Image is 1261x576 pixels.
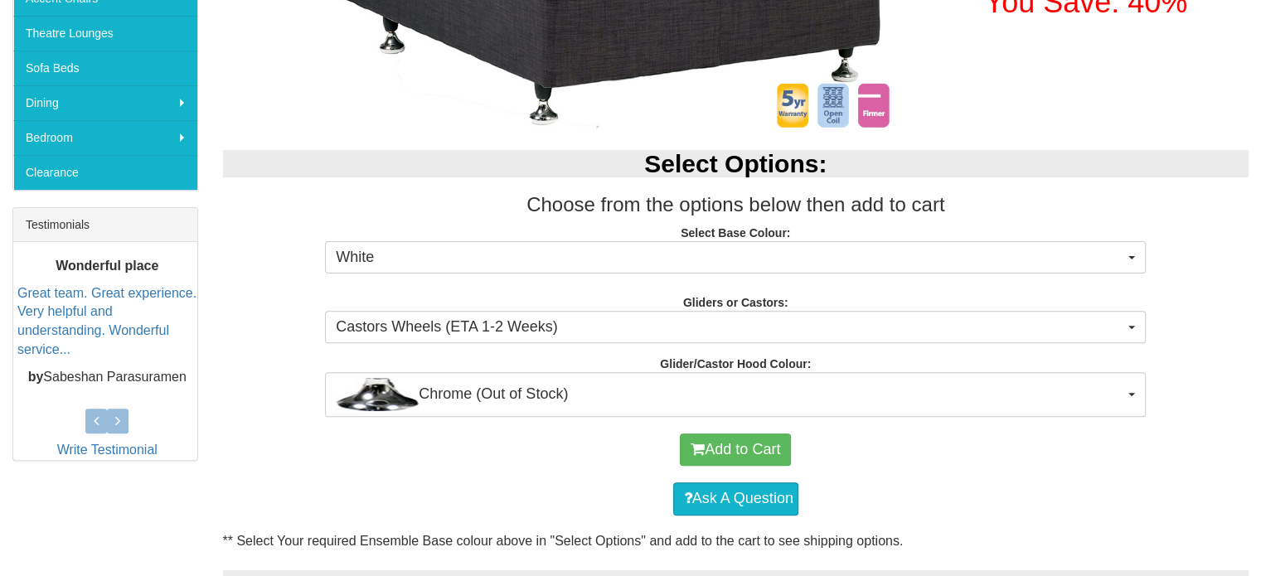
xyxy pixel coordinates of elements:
[13,85,197,120] a: Dining
[56,258,158,272] b: Wonderful place
[336,247,1124,269] span: White
[336,378,419,411] img: Chrome (Out of Stock)
[680,433,791,467] button: Add to Cart
[223,194,1249,215] h3: Choose from the options below then add to cart
[13,208,197,242] div: Testimonials
[336,317,1124,338] span: Castors Wheels (ETA 1-2 Weeks)
[13,16,197,51] a: Theatre Lounges
[13,51,197,85] a: Sofa Beds
[673,482,798,515] a: Ask A Question
[13,155,197,190] a: Clearance
[57,443,158,457] a: Write Testimonial
[17,367,197,386] p: Sabeshan Parasuramen
[325,311,1146,344] button: Castors Wheels (ETA 1-2 Weeks)
[17,285,196,356] a: Great team. Great experience. Very helpful and understanding. Wonderful service...
[28,369,44,383] b: by
[325,241,1146,274] button: White
[13,120,197,155] a: Bedroom
[660,357,811,370] strong: Glider/Castor Hood Colour:
[681,226,790,240] strong: Select Base Colour:
[325,372,1146,417] button: Chrome (Out of Stock)Chrome (Out of Stock)
[644,150,827,177] b: Select Options:
[683,296,788,309] strong: Gliders or Castors:
[336,378,1124,411] span: Chrome (Out of Stock)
